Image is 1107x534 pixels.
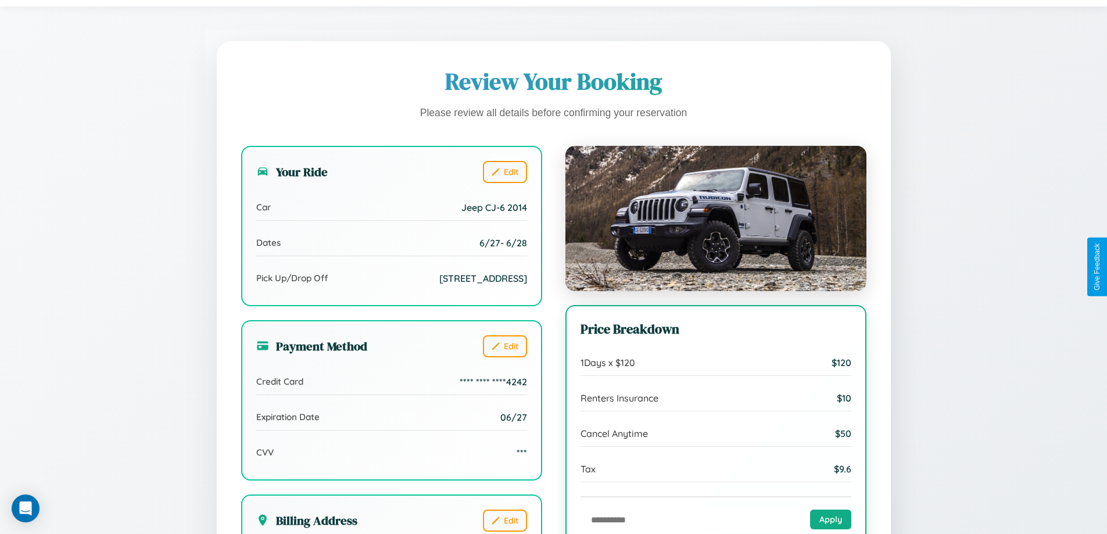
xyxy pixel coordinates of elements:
[565,146,866,291] img: Jeep CJ-6
[581,463,596,475] span: Tax
[581,392,658,404] span: Renters Insurance
[12,494,40,522] div: Open Intercom Messenger
[256,202,271,213] span: Car
[581,320,851,338] h3: Price Breakdown
[483,335,527,357] button: Edit
[256,338,367,354] h3: Payment Method
[256,163,328,180] h3: Your Ride
[500,411,527,423] span: 06/27
[483,161,527,183] button: Edit
[256,447,274,458] span: CVV
[479,237,527,249] span: 6 / 27 - 6 / 28
[832,357,851,368] span: $ 120
[439,273,527,284] span: [STREET_ADDRESS]
[834,463,851,475] span: $ 9.6
[810,510,851,529] button: Apply
[241,104,866,123] p: Please review all details before confirming your reservation
[256,237,281,248] span: Dates
[581,357,635,368] span: 1 Days x $ 120
[581,428,648,439] span: Cancel Anytime
[1093,243,1101,291] div: Give Feedback
[837,392,851,404] span: $ 10
[461,202,527,213] span: Jeep CJ-6 2014
[835,428,851,439] span: $ 50
[256,273,328,284] span: Pick Up/Drop Off
[256,411,320,422] span: Expiration Date
[241,66,866,97] h1: Review Your Booking
[256,512,357,529] h3: Billing Address
[256,376,303,387] span: Credit Card
[483,510,527,532] button: Edit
